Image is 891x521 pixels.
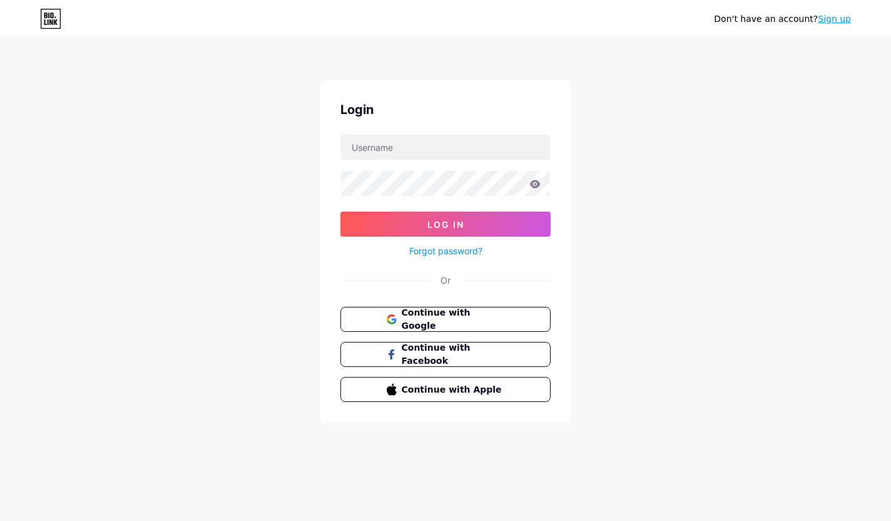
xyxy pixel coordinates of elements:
[427,219,464,230] span: Log In
[402,383,505,396] span: Continue with Apple
[409,244,482,257] a: Forgot password?
[340,100,551,119] div: Login
[402,306,505,333] span: Continue with Google
[340,212,551,237] button: Log In
[340,377,551,402] button: Continue with Apple
[440,274,451,287] div: Or
[340,342,551,367] button: Continue with Facebook
[714,13,851,26] div: Don't have an account?
[402,341,505,368] span: Continue with Facebook
[340,307,551,332] button: Continue with Google
[818,14,851,24] a: Sign up
[341,135,550,160] input: Username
